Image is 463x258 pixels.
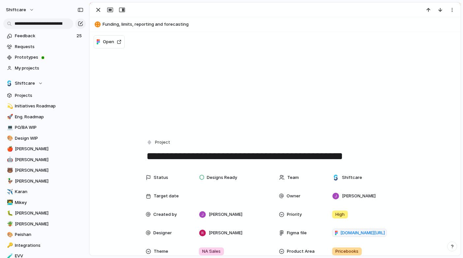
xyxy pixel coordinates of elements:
div: 🐛 [7,210,12,217]
a: 🦆[PERSON_NAME] [3,176,86,186]
span: Open [103,39,114,45]
span: Funding, limits, reporting and forecasting [103,21,457,28]
a: My projects [3,63,86,73]
span: [PERSON_NAME] [15,157,83,163]
div: 💫 [7,102,12,110]
div: 🎨 [7,134,12,142]
a: 🎨Peishan [3,230,86,240]
div: 👨‍💻 [7,199,12,206]
div: 🚀Eng. Roadmap [3,112,86,122]
div: 💻 [7,124,12,131]
span: Status [154,174,168,181]
span: Projects [15,92,83,99]
span: Team [287,174,299,181]
button: 🪴 [6,221,13,227]
button: ✈️ [6,188,13,195]
span: 25 [77,33,83,39]
a: 💫Initiatives Roadmap [3,101,86,111]
span: Feedback [15,33,75,39]
span: [PERSON_NAME] [342,193,376,199]
button: 💻 [6,124,13,131]
a: [DOMAIN_NAME][URL] [332,229,387,237]
button: Open [94,35,125,48]
div: 🍎 [7,145,12,153]
button: 🍎 [6,146,13,152]
div: 🔑 [7,242,12,249]
button: 🐛 [6,210,13,216]
button: 👨‍💻 [6,199,13,206]
span: Owner [287,193,300,199]
span: Priority [287,211,302,218]
span: Design WIP [15,135,83,142]
button: Funding, limits, reporting and forecasting [93,19,457,30]
span: PO/BA WIP [15,124,83,131]
button: 🚀 [6,114,13,120]
span: [PERSON_NAME] [15,210,83,216]
span: [PERSON_NAME] [209,230,242,236]
button: shiftcare [3,5,38,15]
span: Shiftcare [342,174,362,181]
button: 💫 [6,103,13,109]
div: 🚀 [7,113,12,121]
div: ✈️ [7,188,12,196]
span: [PERSON_NAME] [15,221,83,227]
button: 🦆 [6,178,13,185]
span: NA Sales [202,248,221,255]
a: 🤖[PERSON_NAME] [3,155,86,165]
a: Prototypes [3,52,86,62]
span: Requests [15,43,83,50]
a: 🔑Integrations [3,241,86,250]
a: Projects [3,91,86,100]
span: [PERSON_NAME] [15,146,83,152]
span: shiftcare [6,7,26,13]
span: Initiatives Roadmap [15,103,83,109]
span: Karan [15,188,83,195]
button: 🎨 [6,135,13,142]
span: Peishan [15,231,83,238]
span: My projects [15,65,83,72]
a: 👨‍💻Mikey [3,198,86,208]
span: Mikey [15,199,83,206]
div: 🦆 [7,177,12,185]
a: 🪴[PERSON_NAME] [3,219,86,229]
a: 💻PO/BA WIP [3,123,86,132]
span: [PERSON_NAME] [15,178,83,185]
button: 🐻 [6,167,13,174]
button: 🔑 [6,242,13,249]
span: Shiftcare [15,80,35,87]
button: 🎨 [6,231,13,238]
a: ✈️Karan [3,187,86,197]
span: [DOMAIN_NAME][URL] [340,230,385,236]
span: Project [155,139,170,146]
a: 🍎[PERSON_NAME] [3,144,86,154]
a: Feedback25 [3,31,86,41]
div: 🪴 [7,220,12,228]
span: [PERSON_NAME] [209,211,242,218]
span: Integrations [15,242,83,249]
span: Prototypes [15,54,83,61]
span: Figma file [287,230,307,236]
div: 🐻 [7,167,12,174]
a: 🐻[PERSON_NAME] [3,165,86,175]
span: Designs Ready [207,174,237,181]
span: Product Area [287,248,315,255]
a: Requests [3,42,86,52]
div: 🎨Design WIP [3,133,86,143]
button: Project [145,138,172,147]
span: Target date [154,193,179,199]
span: Eng. Roadmap [15,114,83,120]
span: Created by [153,211,177,218]
button: Shiftcare [3,78,86,88]
span: [PERSON_NAME] [15,167,83,174]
